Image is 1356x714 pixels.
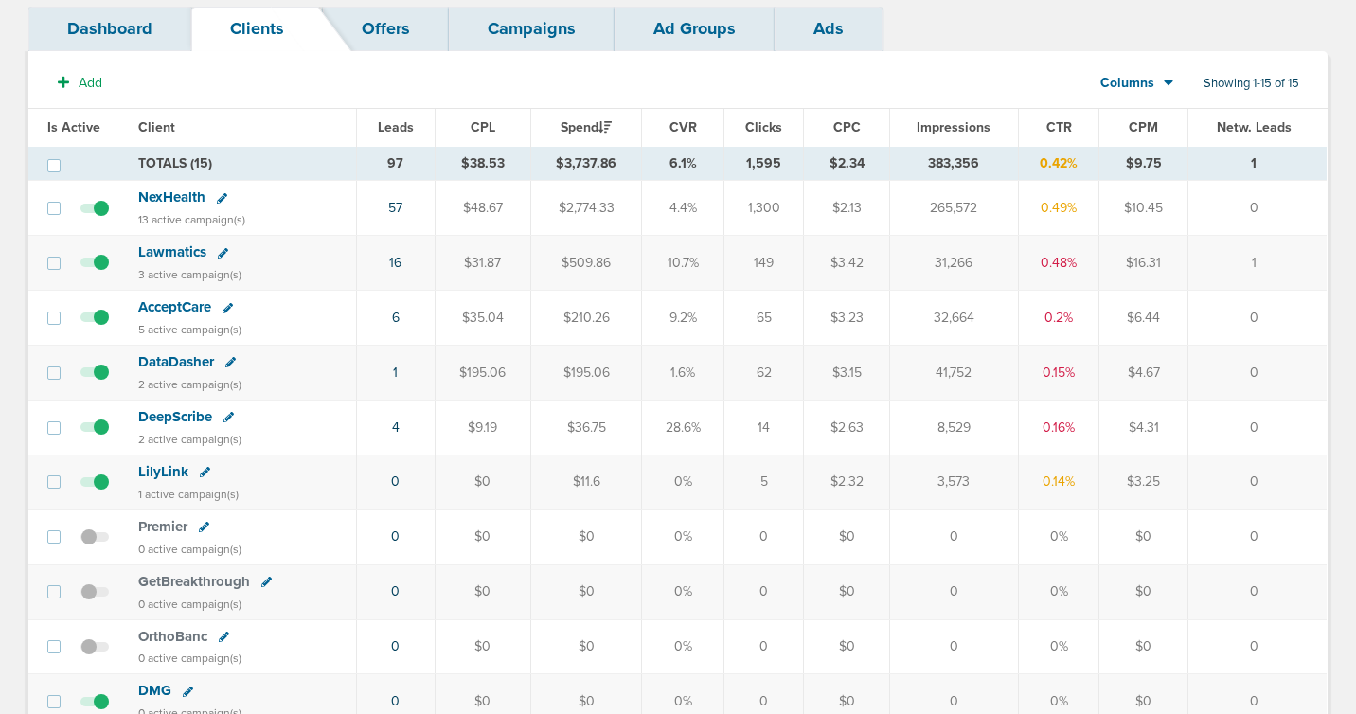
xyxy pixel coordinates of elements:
[724,346,804,401] td: 62
[1099,181,1187,236] td: $10.45
[1187,509,1327,564] td: 0
[642,291,724,346] td: 9.2%
[724,291,804,346] td: 65
[1100,74,1154,93] span: Columns
[804,619,890,674] td: $0
[138,268,241,281] small: 3 active campaign(s)
[530,564,641,619] td: $0
[890,236,1019,291] td: 31,266
[1187,181,1327,236] td: 0
[1018,400,1099,455] td: 0.16%
[530,400,641,455] td: $36.75
[391,528,400,544] a: 0
[890,291,1019,346] td: 32,664
[435,291,530,346] td: $35.04
[1018,291,1099,346] td: 0.2%
[1099,455,1187,509] td: $3.25
[1099,236,1187,291] td: $16.31
[138,598,241,611] small: 0 active campaign(s)
[1099,291,1187,346] td: $6.44
[435,455,530,509] td: $0
[138,628,207,645] span: OrthoBanc
[391,693,400,709] a: 0
[435,619,530,674] td: $0
[47,69,113,97] button: Add
[530,236,641,291] td: $509.86
[804,147,890,181] td: $2.34
[138,573,250,590] span: GetBreakthrough
[138,298,211,315] span: AcceptCare
[804,509,890,564] td: $0
[804,181,890,236] td: $2.13
[138,323,241,336] small: 5 active campaign(s)
[1018,236,1099,291] td: 0.48%
[890,346,1019,401] td: 41,752
[804,236,890,291] td: $3.42
[1187,564,1327,619] td: 0
[378,119,414,135] span: Leads
[642,236,724,291] td: 10.7%
[890,564,1019,619] td: 0
[435,346,530,401] td: $195.06
[724,236,804,291] td: 149
[724,181,804,236] td: 1,300
[890,147,1019,181] td: 383,356
[530,147,641,181] td: $3,737.86
[1187,291,1327,346] td: 0
[890,619,1019,674] td: 0
[356,147,435,181] td: 97
[449,7,615,51] a: Campaigns
[138,543,241,556] small: 0 active campaign(s)
[138,188,205,205] span: NexHealth
[1018,181,1099,236] td: 0.49%
[561,119,612,135] span: Spend
[530,291,641,346] td: $210.26
[138,488,239,501] small: 1 active campaign(s)
[138,463,188,480] span: LilyLink
[391,473,400,490] a: 0
[530,455,641,509] td: $11.6
[1099,509,1187,564] td: $0
[435,181,530,236] td: $48.67
[138,652,241,665] small: 0 active campaign(s)
[530,619,641,674] td: $0
[138,518,187,535] span: Premier
[47,119,100,135] span: Is Active
[530,509,641,564] td: $0
[724,564,804,619] td: 0
[1204,76,1299,92] span: Showing 1-15 of 15
[138,433,241,446] small: 2 active campaign(s)
[435,400,530,455] td: $9.19
[138,213,245,226] small: 13 active campaign(s)
[804,455,890,509] td: $2.32
[804,400,890,455] td: $2.63
[435,564,530,619] td: $0
[890,400,1019,455] td: 8,529
[138,682,171,699] span: DMG
[642,181,724,236] td: 4.4%
[388,200,402,216] a: 57
[391,583,400,599] a: 0
[615,7,775,51] a: Ad Groups
[890,181,1019,236] td: 265,572
[724,400,804,455] td: 14
[138,119,175,135] span: Client
[471,119,495,135] span: CPL
[833,119,861,135] span: CPC
[724,619,804,674] td: 0
[138,243,206,260] span: Lawmatics
[127,147,356,181] td: TOTALS (15)
[435,147,530,181] td: $38.53
[28,7,191,51] a: Dashboard
[669,119,697,135] span: CVR
[745,119,782,135] span: Clicks
[775,7,883,51] a: Ads
[389,255,401,271] a: 16
[804,346,890,401] td: $3.15
[1187,346,1327,401] td: 0
[642,147,724,181] td: 6.1%
[1018,455,1099,509] td: 0.14%
[1018,619,1099,674] td: 0%
[1187,147,1327,181] td: 1
[1099,346,1187,401] td: $4.67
